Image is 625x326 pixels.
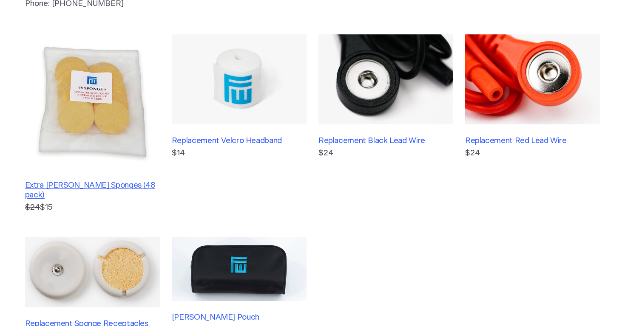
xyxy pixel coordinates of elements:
p: $14 [172,147,307,159]
h3: Replacement Red Lead Wire [465,136,600,146]
a: Replacement Red Lead Wire$24 [465,34,600,214]
img: Extra Fisher Wallace Sponges (48 pack) [25,34,160,169]
h3: [PERSON_NAME] Pouch [172,313,307,322]
a: Replacement Black Lead Wire$24 [318,34,453,214]
h3: Replacement Black Lead Wire [318,136,453,146]
p: $24 [318,147,453,159]
img: Fisher Wallace Pouch [172,237,307,301]
h3: Replacement Velcro Headband [172,136,307,146]
p: $15 [25,202,160,214]
a: Replacement Velcro Headband$14 [172,34,307,214]
img: Replacement Black Lead Wire [318,34,453,124]
img: Replacement Red Lead Wire [465,34,600,124]
s: $24 [25,203,40,211]
img: Replacement Velcro Headband [172,34,307,124]
p: $24 [465,147,600,159]
h3: Extra [PERSON_NAME] Sponges (48 pack) [25,181,160,200]
a: Extra [PERSON_NAME] Sponges (48 pack) $24$15 [25,34,160,214]
img: Replacement Sponge Receptacles [25,237,160,307]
